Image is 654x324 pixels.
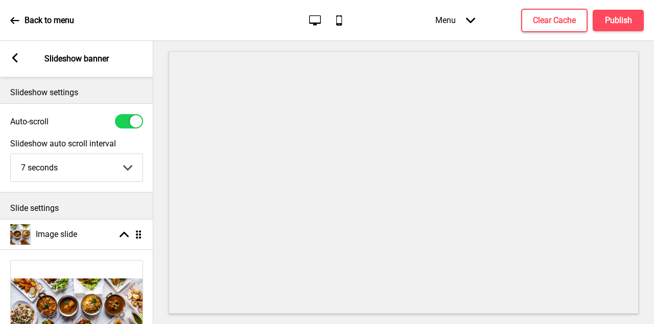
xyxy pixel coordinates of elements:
h4: Publish [605,15,632,26]
p: Slideshow settings [10,87,143,98]
p: Slide settings [10,203,143,214]
label: Slideshow auto scroll interval [10,139,143,148]
h4: Image slide [36,229,77,240]
h4: Clear Cache [533,15,576,26]
button: Clear Cache [521,9,588,32]
button: Publish [593,10,644,31]
label: Auto-scroll [10,117,49,126]
a: Back to menu [10,7,74,34]
p: Slideshow banner [44,53,109,64]
div: Menu [425,5,485,35]
p: Back to menu [25,15,74,26]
